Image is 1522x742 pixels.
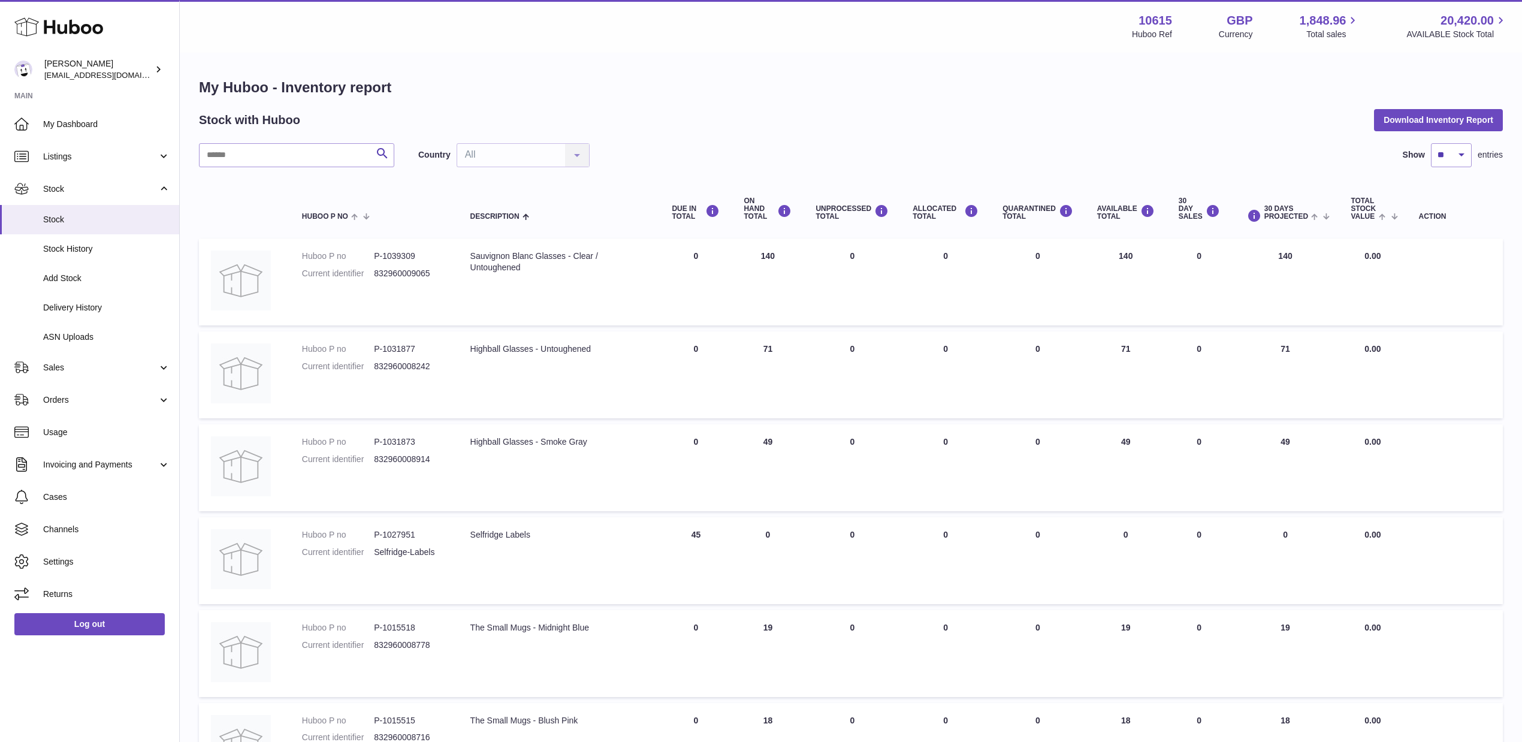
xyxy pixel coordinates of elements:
[374,622,446,634] dd: P-1015518
[374,454,446,465] dd: 832960008914
[1232,424,1339,511] td: 49
[744,197,792,221] div: ON HAND Total
[14,61,32,79] img: fulfillment@fable.com
[470,529,648,541] div: Selfridge Labels
[1085,239,1167,325] td: 140
[660,331,732,418] td: 0
[302,640,374,651] dt: Current identifier
[1035,437,1040,447] span: 0
[302,251,374,262] dt: Huboo P no
[1219,29,1253,40] div: Currency
[211,251,271,310] img: product image
[732,610,804,697] td: 19
[913,204,979,221] div: ALLOCATED Total
[1167,424,1232,511] td: 0
[1306,29,1360,40] span: Total sales
[43,427,170,438] span: Usage
[43,524,170,535] span: Channels
[1035,716,1040,725] span: 0
[1232,517,1339,604] td: 0
[660,424,732,511] td: 0
[1002,204,1073,221] div: QUARANTINED Total
[1232,331,1339,418] td: 71
[43,331,170,343] span: ASN Uploads
[44,70,176,80] span: [EMAIL_ADDRESS][DOMAIN_NAME]
[1232,610,1339,697] td: 19
[199,78,1503,97] h1: My Huboo - Inventory report
[901,331,990,418] td: 0
[470,343,648,355] div: Highball Glasses - Untoughened
[732,331,804,418] td: 71
[374,268,446,279] dd: 832960009065
[43,302,170,313] span: Delivery History
[804,331,901,418] td: 0
[901,517,990,604] td: 0
[1300,13,1346,29] span: 1,848.96
[470,715,648,726] div: The Small Mugs - Blush Pink
[1374,109,1503,131] button: Download Inventory Report
[732,424,804,511] td: 49
[1167,331,1232,418] td: 0
[1478,149,1503,161] span: entries
[302,361,374,372] dt: Current identifier
[732,239,804,325] td: 140
[1232,239,1339,325] td: 140
[302,454,374,465] dt: Current identifier
[211,622,271,682] img: product image
[660,239,732,325] td: 0
[660,610,732,697] td: 0
[43,491,170,503] span: Cases
[43,589,170,600] span: Returns
[660,517,732,604] td: 45
[1300,13,1360,40] a: 1,848.96 Total sales
[1441,13,1494,29] span: 20,420.00
[1403,149,1425,161] label: Show
[1364,530,1381,539] span: 0.00
[1035,344,1040,354] span: 0
[43,183,158,195] span: Stock
[1035,623,1040,632] span: 0
[302,547,374,558] dt: Current identifier
[43,273,170,284] span: Add Stock
[1227,13,1252,29] strong: GBP
[43,556,170,568] span: Settings
[470,622,648,634] div: The Small Mugs - Midnight Blue
[199,112,300,128] h2: Stock with Huboo
[374,640,446,651] dd: 832960008778
[302,529,374,541] dt: Huboo P no
[1179,197,1220,221] div: 30 DAY SALES
[804,610,901,697] td: 0
[470,213,520,221] span: Description
[302,436,374,448] dt: Huboo P no
[43,119,170,130] span: My Dashboard
[1035,251,1040,261] span: 0
[470,251,648,273] div: Sauvignon Blanc Glasses - Clear / Untoughened
[374,251,446,262] dd: P-1039309
[44,58,152,81] div: [PERSON_NAME]
[470,436,648,448] div: Highball Glasses - Smoke Gray
[901,239,990,325] td: 0
[43,362,158,373] span: Sales
[43,243,170,255] span: Stock History
[1364,716,1381,725] span: 0.00
[418,149,451,161] label: Country
[302,622,374,634] dt: Huboo P no
[1085,517,1167,604] td: 0
[211,436,271,496] img: product image
[1406,29,1508,40] span: AVAILABLE Stock Total
[1351,197,1376,221] span: Total stock value
[302,213,348,221] span: Huboo P no
[1097,204,1155,221] div: AVAILABLE Total
[374,547,446,558] dd: Selfridge-Labels
[901,424,990,511] td: 0
[1035,530,1040,539] span: 0
[1406,13,1508,40] a: 20,420.00 AVAILABLE Stock Total
[374,715,446,726] dd: P-1015515
[1167,517,1232,604] td: 0
[672,204,720,221] div: DUE IN TOTAL
[901,610,990,697] td: 0
[43,459,158,470] span: Invoicing and Payments
[374,361,446,372] dd: 832960008242
[374,436,446,448] dd: P-1031873
[43,394,158,406] span: Orders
